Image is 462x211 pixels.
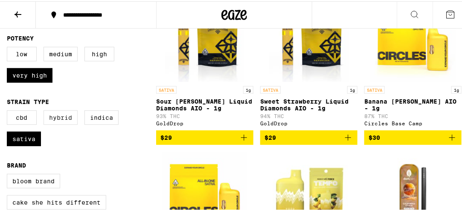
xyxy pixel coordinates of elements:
[7,34,34,40] legend: Potency
[260,97,357,110] p: Sweet Strawberry Liquid Diamonds AIO - 1g
[260,85,281,92] p: SATIVA
[264,133,276,140] span: $29
[364,85,385,92] p: SATIVA
[364,112,462,118] p: 87% THC
[44,46,78,60] label: Medium
[44,109,78,124] label: Hybrid
[156,112,253,118] p: 93% THC
[451,85,462,92] p: 1g
[260,129,357,144] button: Add to bag
[260,112,357,118] p: 94% THC
[364,129,462,144] button: Add to bag
[7,130,41,145] label: Sativa
[7,161,26,168] legend: Brand
[84,46,114,60] label: High
[156,129,253,144] button: Add to bag
[5,6,61,13] span: Hi. Need any help?
[369,133,380,140] span: $30
[7,173,60,187] label: Bloom Brand
[160,133,172,140] span: $29
[7,67,52,81] label: Very High
[156,97,253,110] p: Sour [PERSON_NAME] Liquid Diamonds AIO - 1g
[7,109,37,124] label: CBD
[260,119,357,125] div: GoldDrop
[84,109,119,124] label: Indica
[7,194,106,208] label: Cake She Hits Different
[156,119,253,125] div: GoldDrop
[364,119,462,125] div: Circles Base Camp
[347,85,357,92] p: 1g
[243,85,253,92] p: 1g
[364,97,462,110] p: Banana [PERSON_NAME] AIO - 1g
[7,97,49,104] legend: Strain Type
[156,85,177,92] p: SATIVA
[7,46,37,60] label: Low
